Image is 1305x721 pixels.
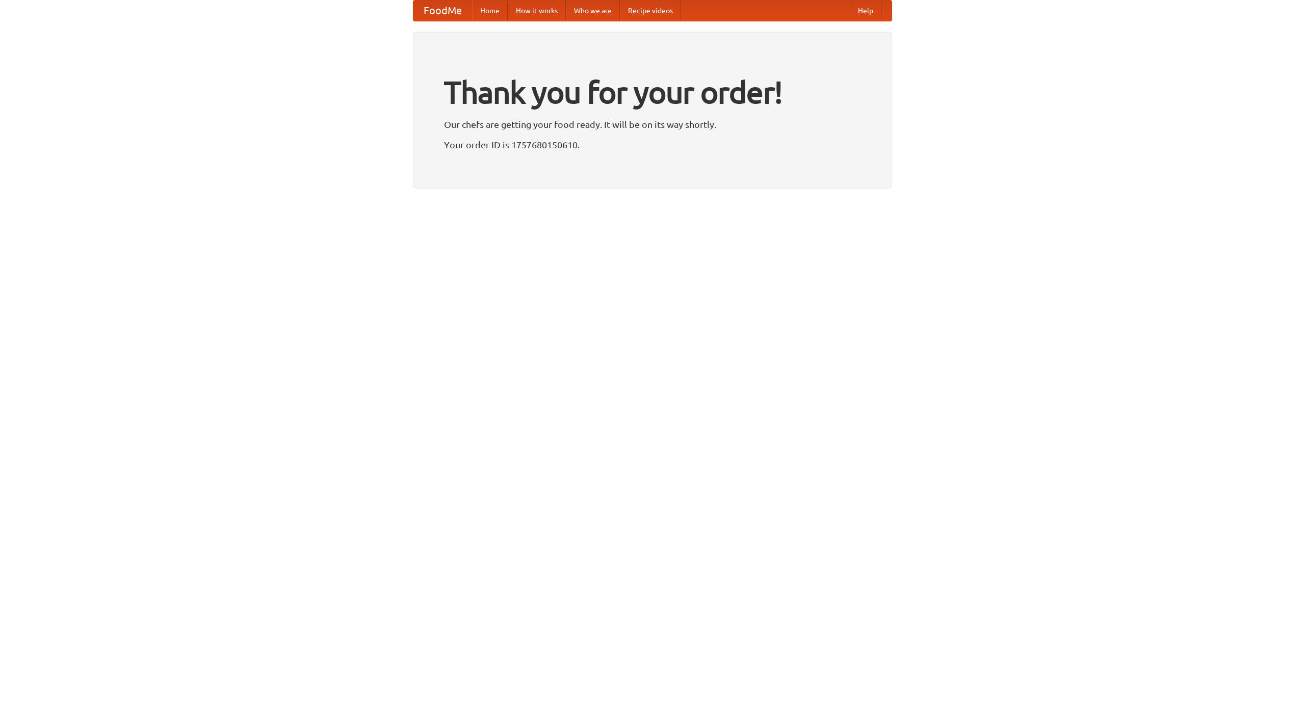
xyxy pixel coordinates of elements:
h1: Thank you for your order! [444,68,861,117]
a: Help [850,1,881,21]
a: Home [472,1,508,21]
a: FoodMe [413,1,472,21]
a: Recipe videos [620,1,681,21]
p: Our chefs are getting your food ready. It will be on its way shortly. [444,117,861,132]
p: Your order ID is 1757680150610. [444,137,861,152]
a: Who we are [566,1,620,21]
a: How it works [508,1,566,21]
